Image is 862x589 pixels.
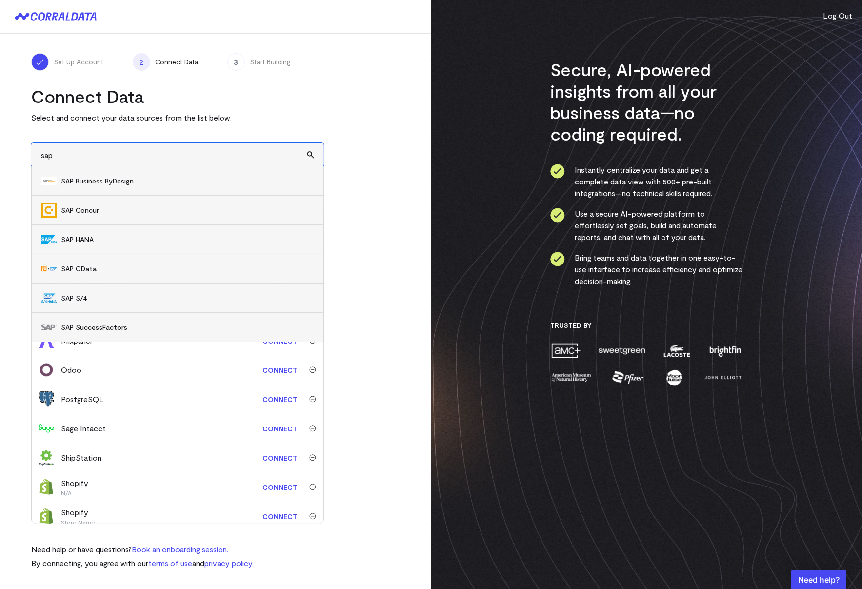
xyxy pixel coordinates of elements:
[39,479,54,495] img: shopify-673fa4e3.svg
[41,290,57,306] img: SAP S/4
[61,364,81,376] div: Odoo
[258,420,302,438] a: Connect
[309,513,316,520] img: trash-40e54a27.svg
[258,390,302,408] a: Connect
[39,421,54,436] img: sage_intacct-9210f79a.svg
[309,396,316,403] img: trash-40e54a27.svg
[61,176,314,186] span: SAP Business ByDesign
[31,544,254,555] p: Need help or have questions?
[41,232,57,247] img: SAP HANA
[35,57,45,67] img: ico-check-white-5ff98cb1.svg
[41,320,57,335] img: SAP SuccessFactors
[61,293,314,303] span: SAP S/4
[662,342,691,359] img: lacoste-7a6b0538.png
[664,369,684,386] img: moon-juice-c312e729.png
[39,450,54,466] img: shipstation-0b490974.svg
[707,342,742,359] img: brightfin-a251e171.png
[227,53,245,71] span: 3
[61,489,88,497] p: N/A
[258,508,302,526] a: Connect
[258,361,302,379] a: Connect
[41,203,57,218] img: SAP Concur
[61,518,95,526] p: Store Name
[155,57,198,67] span: Connect Data
[550,208,565,223] img: ico-check-circle-4b19435c.svg
[61,507,95,526] div: Shopify
[39,508,54,524] img: shopify-673fa4e3.svg
[61,264,314,274] span: SAP OData
[61,423,106,434] div: Sage Intacct
[550,59,743,144] h3: Secure, AI-powered insights from all your business data—no coding required.
[258,478,302,496] a: Connect
[550,369,592,386] img: amnh-5afada46.png
[61,393,104,405] div: PostgreSQL
[61,235,314,244] span: SAP HANA
[54,57,103,67] span: Set Up Account
[250,57,291,67] span: Start Building
[823,10,852,21] button: Log Out
[132,545,228,554] a: Book an onboarding session.
[39,391,54,407] img: postgres-5a1a2aed.svg
[61,205,314,215] span: SAP Concur
[550,252,743,287] li: Bring teams and data together in one easy-to-use interface to increase efficiency and optimize de...
[31,85,324,107] h2: Connect Data
[41,173,57,189] img: SAP Business ByDesign
[31,557,254,569] p: By connecting, you agree with our and
[550,164,565,179] img: ico-check-circle-4b19435c.svg
[550,208,743,243] li: Use a secure AI-powered platform to effortlessly set goals, build and automate reports, and chat ...
[309,425,316,432] img: trash-40e54a27.svg
[309,484,316,490] img: trash-40e54a27.svg
[31,112,324,123] p: Select and connect your data sources from the list below.
[598,342,646,359] img: sweetgreen-1d1fb32c.png
[258,449,302,467] a: Connect
[148,558,192,568] a: terms of use
[133,53,150,71] span: 2
[204,558,254,568] a: privacy policy.
[41,261,57,277] img: SAP OData
[611,369,645,386] img: pfizer-e137f5fc.png
[703,369,742,386] img: john-elliott-25751c40.png
[550,321,743,330] h3: Trusted By
[309,366,316,373] img: trash-40e54a27.svg
[309,454,316,461] img: trash-40e54a27.svg
[550,252,565,266] img: ico-check-circle-4b19435c.svg
[61,477,88,497] div: Shopify
[61,452,101,464] div: ShipStation
[550,164,743,199] li: Instantly centralize your data and get a complete data view with 500+ pre-built integrations—no t...
[550,342,581,359] img: amc-0b11a8f1.png
[61,323,314,332] span: SAP SuccessFactors
[39,362,54,378] img: odoo-0549de51.svg
[31,143,324,167] input: Search and add other data sources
